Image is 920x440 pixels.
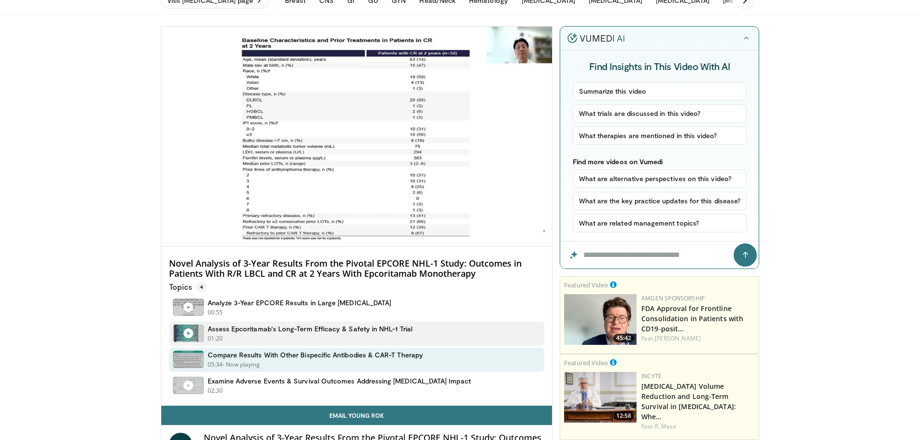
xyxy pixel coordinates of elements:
[161,406,552,425] a: Email Young Rok
[573,104,747,123] button: What trials are discussed in this video?
[169,258,545,279] h4: Novel Analysis of 3-Year Results From the Pivotal EPCORE NHL-1 Study: Outcomes in Patients With R...
[564,358,608,367] small: Featured Video
[641,294,705,302] a: Amgen Sponsorship
[208,377,471,385] h4: Examine Adverse Events & Survival Outcomes Addressing [MEDICAL_DATA] Impact
[564,372,637,423] img: 7350bff6-2067-41fe-9408-af54c6d3e836.png.150x105_q85_crop-smart_upscale.png
[641,382,736,421] a: [MEDICAL_DATA] Volume Reduction and Long-Term Survival in [MEDICAL_DATA]: Whe…
[641,334,755,343] div: Feat.
[641,304,743,333] a: FDA Approval for Frontline Consolidation in Patients with CD19-posit…
[564,294,637,345] img: 0487cae3-be8e-480d-8894-c5ed9a1cba93.png.150x105_q85_crop-smart_upscale.png
[655,334,701,342] a: [PERSON_NAME]
[641,372,662,380] a: Incyte
[564,372,637,423] a: 12:58
[573,170,747,188] button: What are alternative perspectives on this video?
[208,298,392,307] h4: Analyze 3-Year EPCORE Results in Large [MEDICAL_DATA]
[573,60,747,72] h4: Find Insights in This Video With AI
[161,27,552,247] video-js: Video Player
[573,127,747,145] button: What therapies are mentioned in this video?
[641,422,755,431] div: Feat.
[208,386,223,395] p: 02:30
[196,282,207,292] span: 4
[567,33,624,43] img: vumedi-ai-logo.v2.svg
[208,308,223,317] p: 00:55
[208,351,423,359] h4: Compare Results With Other Bispecific Antibodies & CAR-T Therapy
[223,360,260,369] p: - Now playing
[560,241,759,269] input: Question for the AI
[613,334,634,342] span: 45:42
[564,294,637,345] a: 45:42
[655,422,677,430] a: R. Mesa
[169,282,207,292] p: Topics
[573,214,747,232] button: What are related management topics?
[208,334,223,343] p: 01:20
[573,192,747,210] button: What are the key practice updates for this disease?
[208,325,412,333] h4: Assess Epcoritamab's Long-Term Efficacy & Safety in NHL-1 Trial
[613,412,634,420] span: 12:58
[573,157,747,166] p: Find more videos on Vumedi
[564,281,608,289] small: Featured Video
[573,82,747,100] button: Summarize this video
[208,360,223,369] p: 05:34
